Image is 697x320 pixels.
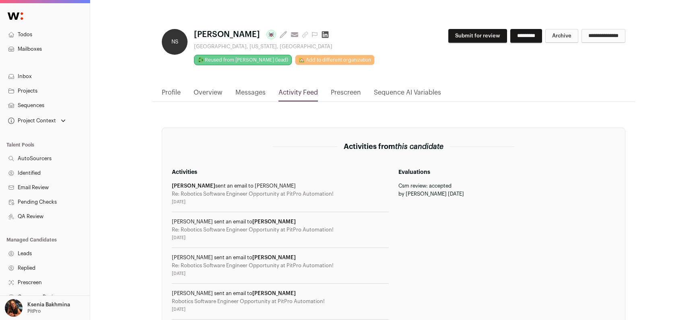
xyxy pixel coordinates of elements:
[172,235,389,241] div: [DATE]
[398,168,615,176] h3: Evaluations
[545,29,578,43] button: Archive
[172,191,389,197] div: Re: Robotics Software Engineer Opportunity at PitPro Automation!
[172,254,389,261] div: [PERSON_NAME] sent an email to
[194,29,260,40] span: [PERSON_NAME]
[3,299,72,317] button: Open dropdown
[331,88,361,101] a: Prescreen
[172,306,389,313] div: [DATE]
[172,227,389,233] div: Re: Robotics Software Engineer Opportunity at PitPro Automation!
[374,88,441,101] a: Sequence AI Variables
[278,88,318,101] a: Activity Feed
[194,55,292,65] a: ♻️ Reused from [PERSON_NAME] (lead)
[448,29,507,43] button: Submit for review
[344,141,443,152] h2: Activities from
[172,219,389,225] div: [PERSON_NAME] sent an email to
[6,118,56,124] div: Project Context
[172,183,215,188] span: [PERSON_NAME]
[162,29,188,55] div: NS
[172,290,389,297] div: [PERSON_NAME] sent an email to
[27,301,70,308] p: Ksenia Bakhmina
[295,55,375,65] a: 🏡 Add to different organization
[162,88,181,101] a: Profile
[172,183,389,189] div: sent an email to [PERSON_NAME]
[252,255,296,260] span: [PERSON_NAME]
[194,43,375,50] div: [GEOGRAPHIC_DATA], [US_STATE], [GEOGRAPHIC_DATA]
[398,191,615,197] div: by [PERSON_NAME] [DATE]
[395,143,443,150] span: this candidate
[235,88,266,101] a: Messages
[27,308,41,314] p: PitPro
[172,270,389,277] div: [DATE]
[172,168,389,176] h3: Activities
[252,291,296,296] span: [PERSON_NAME]
[252,219,296,224] span: [PERSON_NAME]
[194,88,223,101] a: Overview
[172,262,389,269] div: Re: Robotics Software Engineer Opportunity at PitPro Automation!
[398,183,615,189] div: Csm review: accepted
[5,299,23,317] img: 13968079-medium_jpg
[3,8,27,24] img: Wellfound
[172,199,389,205] div: [DATE]
[6,115,67,126] button: Open dropdown
[172,298,389,305] div: Robotics Software Engineer Opportunity at PitPro Automation!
